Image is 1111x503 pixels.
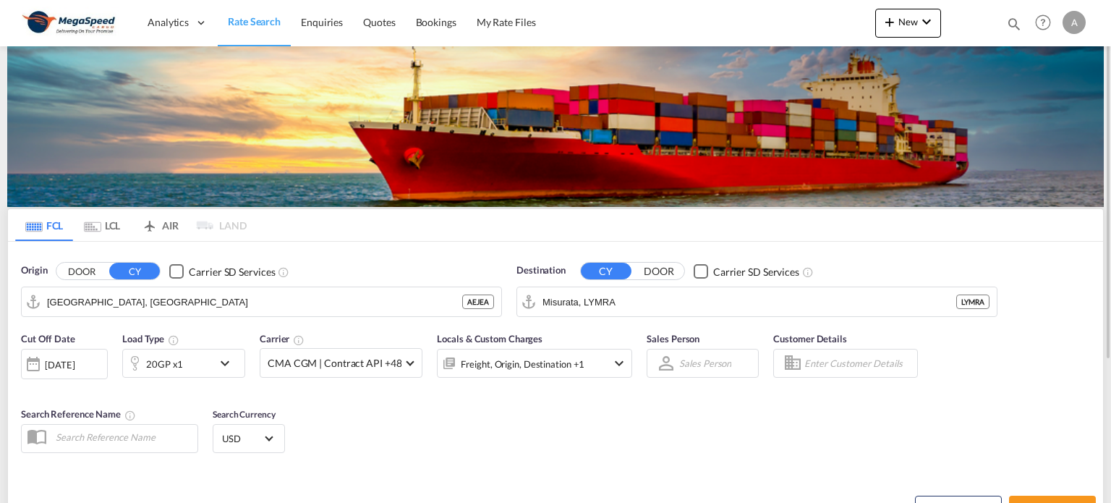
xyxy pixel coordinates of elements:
[881,16,935,28] span: New
[73,209,131,241] md-tab-item: LCL
[647,333,699,345] span: Sales Person
[1006,16,1022,32] md-icon: icon-magnify
[45,358,75,371] div: [DATE]
[437,333,542,345] span: Locals & Custom Charges
[222,432,263,445] span: USD
[122,349,245,378] div: 20GP x1icon-chevron-down
[48,426,197,448] input: Search Reference Name
[956,295,989,309] div: LYMRA
[804,352,913,374] input: Enter Customer Details
[516,263,566,278] span: Destination
[1063,11,1086,34] div: A
[21,263,47,278] span: Origin
[694,263,799,279] md-checkbox: Checkbox No Ink
[581,263,631,279] button: CY
[21,333,75,345] span: Cut Off Date
[228,15,281,28] span: Rate Search
[1031,10,1055,35] span: Help
[260,333,305,345] span: Carrier
[293,334,305,346] md-icon: The selected Trucker/Carrierwill be displayed in the rate results If the rates are from another f...
[713,265,799,279] div: Carrier SD Services
[363,16,395,28] span: Quotes
[47,291,462,313] input: Search by Port
[109,263,160,279] button: CY
[634,263,684,280] button: DOOR
[21,349,108,379] div: [DATE]
[437,349,632,378] div: Freight Origin Destination Factory Stuffingicon-chevron-down
[213,409,276,420] span: Search Currency
[189,265,275,279] div: Carrier SD Services
[21,378,32,397] md-datepicker: Select
[875,9,941,38] button: icon-plus 400-fgNewicon-chevron-down
[7,46,1104,207] img: LCL+%26+FCL+BACKGROUND.png
[169,263,275,279] md-checkbox: Checkbox No Ink
[221,428,277,449] md-select: Select Currency: $ USDUnited States Dollar
[477,16,536,28] span: My Rate Files
[610,355,628,372] md-icon: icon-chevron-down
[268,356,401,371] span: CMA CGM | Contract API +48
[15,209,73,241] md-tab-item: FCL
[278,266,289,278] md-icon: Unchecked: Search for CY (Container Yard) services for all selected carriers.Checked : Search for...
[141,217,158,228] md-icon: icon-airplane
[802,266,814,278] md-icon: Unchecked: Search for CY (Container Yard) services for all selected carriers.Checked : Search for...
[542,291,956,313] input: Search by Port
[517,287,997,316] md-input-container: Misurata, LYMRA
[168,334,179,346] md-icon: icon-information-outline
[131,209,189,241] md-tab-item: AIR
[146,354,183,374] div: 20GP x1
[1006,16,1022,38] div: icon-magnify
[462,295,494,309] div: AEJEA
[148,15,189,30] span: Analytics
[15,209,247,241] md-pagination-wrapper: Use the left and right arrow keys to navigate between tabs
[918,13,935,30] md-icon: icon-chevron-down
[773,333,846,345] span: Customer Details
[22,287,501,316] md-input-container: Jebel Ali, AEJEA
[22,7,119,39] img: ad002ba0aea611eda5429768204679d3.JPG
[678,353,733,374] md-select: Sales Person
[56,263,107,280] button: DOOR
[461,354,584,374] div: Freight Origin Destination Factory Stuffing
[124,410,136,421] md-icon: Your search will be saved by the below given name
[216,355,241,372] md-icon: icon-chevron-down
[1031,10,1063,36] div: Help
[122,333,179,345] span: Load Type
[301,16,343,28] span: Enquiries
[881,13,898,30] md-icon: icon-plus 400-fg
[21,408,136,420] span: Search Reference Name
[416,16,456,28] span: Bookings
